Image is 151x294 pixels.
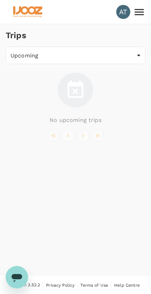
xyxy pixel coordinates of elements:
h1: Trips [6,24,26,47]
div: AT [116,5,130,19]
img: IJOOZ AI Pte Ltd [11,4,44,20]
span: Version 3.52.2 [11,282,40,289]
span: Terms of Use [80,283,108,288]
a: Help Centre [114,281,140,289]
span: Privacy Policy [46,283,74,288]
p: No upcoming trips [50,116,101,124]
nav: pagination navigation [46,130,105,141]
span: Help Centre [114,283,140,288]
a: Privacy Policy [46,281,74,289]
div: Upcoming [6,47,145,64]
a: Terms of Use [80,281,108,289]
iframe: Button to launch messaging window [6,266,28,288]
